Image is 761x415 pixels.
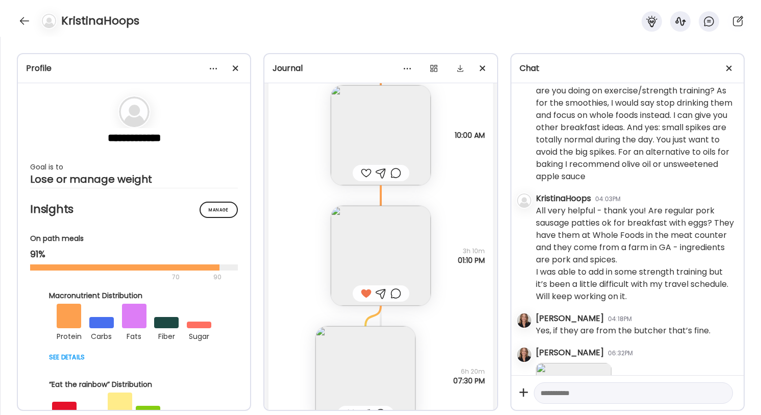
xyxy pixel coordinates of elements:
[122,328,146,343] div: fats
[331,206,431,306] img: images%2Fk5ZMW9FHcXQur5qotgTX4mCroqJ3%2FDvFZJ0VXiHSJs6FmhU6v%2FiE9r2vQrewAdXqS3wB1i_240
[536,192,591,205] div: KristinaHoops
[212,271,223,283] div: 90
[89,328,114,343] div: carbs
[187,328,211,343] div: sugar
[517,193,531,208] img: bg-avatar-default.svg
[30,173,238,185] div: Lose or manage weight
[517,313,531,328] img: avatars%2FOBFS3SlkXLf3tw0VcKDc4a7uuG83
[200,202,238,218] div: Manage
[595,194,621,204] div: 04:03PM
[536,205,735,303] div: All very helpful - thank you! Are regular pork sausage patties ok for breakfast with eggs? They h...
[536,325,710,337] div: Yes, if they are from the butcher that’s fine.
[30,202,238,217] h2: Insights
[455,131,485,140] span: 10:00 AM
[42,14,56,28] img: bg-avatar-default.svg
[119,96,150,127] img: bg-avatar-default.svg
[458,247,485,256] span: 3h 10m
[30,248,238,260] div: 91%
[30,271,210,283] div: 70
[458,256,485,265] span: 01:10 PM
[273,62,488,75] div: Journal
[61,13,139,29] h4: KristinaHoops
[453,367,485,376] span: 6h 20m
[49,290,219,301] div: Macronutrient Distribution
[154,328,179,343] div: fiber
[536,36,735,183] div: Hi!! Ok so a few things- you all ready at a relatively [MEDICAL_DATA] so will be a bit harder to ...
[608,349,633,358] div: 06:32PM
[26,62,242,75] div: Profile
[536,312,604,325] div: [PERSON_NAME]
[608,314,632,324] div: 04:18PM
[30,233,238,244] div: On path meals
[517,348,531,362] img: avatars%2FOBFS3SlkXLf3tw0VcKDc4a7uuG83
[57,328,81,343] div: protein
[49,379,219,390] div: “Eat the rainbow” Distribution
[331,85,431,185] img: images%2Fk5ZMW9FHcXQur5qotgTX4mCroqJ3%2FEb4uu3gF1aMx1e1qttGQ%2FqdE0IKh68ocIWvUKkWBR_240
[520,62,735,75] div: Chat
[536,347,604,359] div: [PERSON_NAME]
[30,161,238,173] div: Goal is to
[453,376,485,385] span: 07:30 PM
